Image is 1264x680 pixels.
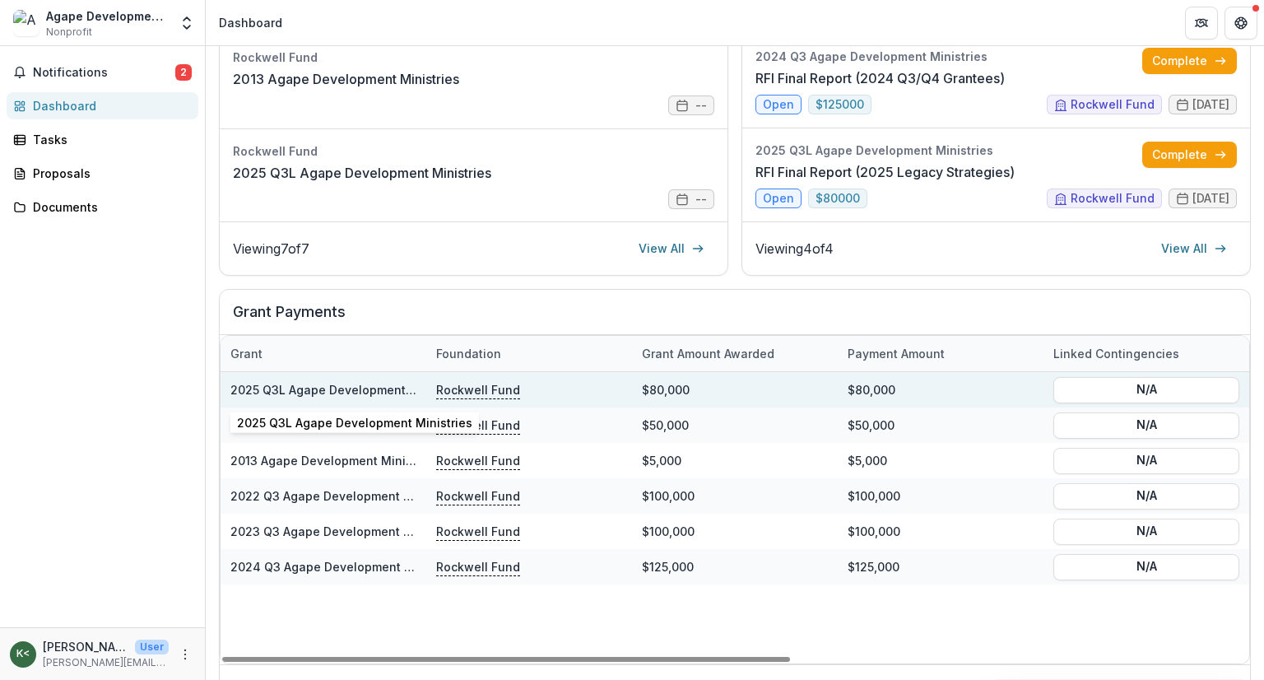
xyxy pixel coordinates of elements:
h2: Grant Payments [233,303,1237,334]
div: Linked Contingencies [1043,336,1249,371]
div: Linked Contingencies [1043,345,1189,362]
p: [PERSON_NAME] <[PERSON_NAME][EMAIL_ADDRESS][DOMAIN_NAME]> [43,638,128,655]
span: Notifications [33,66,175,80]
p: Viewing 4 of 4 [755,239,834,258]
a: 2013 Agape Development Ministries [230,454,438,468]
div: $125,000 [838,549,1043,585]
div: Foundation [426,336,632,371]
div: $100,000 [838,514,1043,549]
div: $125,000 [632,549,838,585]
div: Grant [221,336,426,371]
button: More [175,645,195,664]
button: Open entity switcher [175,7,198,40]
a: 2024 Q3 Agape Development Ministries [230,560,461,574]
div: Dashboard [219,14,282,31]
div: Documents [33,198,185,216]
a: Complete [1142,48,1237,74]
div: Foundation [426,345,511,362]
a: Complete [1142,142,1237,168]
div: $5,000 [632,443,838,478]
button: N/A [1053,482,1239,509]
button: N/A [1053,376,1239,403]
div: $100,000 [632,514,838,549]
p: Viewing 7 of 7 [233,239,309,258]
div: Grant [221,345,272,362]
a: Documents [7,193,198,221]
nav: breadcrumb [212,11,289,35]
div: $50,000 [838,408,1043,443]
div: Proposals [33,165,185,182]
div: $100,000 [632,478,838,514]
a: Tasks [7,126,198,153]
button: Notifications2 [7,59,198,86]
div: Kirk Craig <kirk@agapedevelopment.org> [16,649,30,659]
div: Payment Amount [838,336,1043,371]
div: Payment Amount [838,345,955,362]
button: Get Help [1224,7,1257,40]
div: $80,000 [838,372,1043,408]
div: Agape Development Ministries [46,7,169,25]
div: Dashboard [33,97,185,114]
span: 2 [175,64,192,81]
a: View All [1151,235,1237,262]
a: 2025 Q3L Agape Development Ministries [230,383,466,397]
div: $5,000 [838,443,1043,478]
p: Rockwell Fund [436,380,520,398]
div: Grant amount awarded [632,336,838,371]
p: Rockwell Fund [436,487,520,505]
button: N/A [1053,412,1239,438]
a: RFI Final Report (2025 Legacy Strategies) [755,162,1015,182]
a: Dashboard [7,92,198,119]
p: Rockwell Fund [436,451,520,469]
div: Grant amount awarded [632,345,784,362]
button: N/A [1053,447,1239,473]
a: 2023 Q3 Agape Development Ministries [230,524,460,538]
button: N/A [1053,518,1239,544]
img: Agape Development Ministries [13,10,39,36]
a: Proposals [7,160,198,187]
p: [PERSON_NAME][EMAIL_ADDRESS][DOMAIN_NAME] [43,655,169,670]
span: Nonprofit [46,25,92,40]
a: 2021 Q3 Agape Development Ministries [230,418,458,432]
p: Rockwell Fund [436,416,520,434]
div: $50,000 [632,408,838,443]
button: N/A [1053,553,1239,580]
a: View All [629,235,714,262]
a: RFI Final Report (2024 Q3/Q4 Grantees) [755,68,1005,88]
p: Rockwell Fund [436,557,520,575]
a: 2025 Q3L Agape Development Ministries [233,163,491,183]
div: Tasks [33,131,185,148]
a: 2022 Q3 Agape Development Ministries [230,489,460,503]
div: $100,000 [838,478,1043,514]
button: Partners [1185,7,1218,40]
p: User [135,640,169,654]
div: $80,000 [632,372,838,408]
p: Rockwell Fund [436,522,520,540]
a: 2013 Agape Development Ministries [233,69,459,89]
